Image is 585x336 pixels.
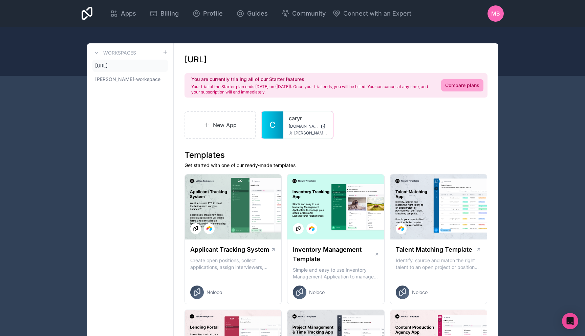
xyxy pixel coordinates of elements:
img: Airtable Logo [398,226,404,231]
span: Profile [203,9,223,18]
a: Guides [231,6,273,21]
a: Profile [187,6,228,21]
span: [PERSON_NAME][EMAIL_ADDRESS] [294,130,327,136]
img: Airtable Logo [207,226,212,231]
h1: Talent Matching Template [396,245,472,254]
span: Noloco [309,289,325,296]
img: Airtable Logo [309,226,315,231]
h1: Applicant Tracking System [190,245,269,254]
span: Noloco [412,289,428,296]
h1: Templates [185,150,487,161]
span: Billing [160,9,179,18]
p: Simple and easy to use Inventory Management Application to manage your stock, orders and Manufact... [293,267,379,280]
span: C [269,120,276,130]
a: caryr [289,114,327,122]
a: Apps [105,6,142,21]
a: [URL] [92,60,168,72]
span: [URL] [95,62,108,69]
h2: You are currently trialing all of our Starter features [191,76,433,83]
a: Billing [144,6,184,21]
a: [DOMAIN_NAME] [289,124,327,129]
p: Your trial of the Starter plan ends [DATE] on ([DATE]). Once your trial ends, you will be billed.... [191,84,433,95]
p: Create open positions, collect applications, assign interviewers, centralise candidate feedback a... [190,257,276,271]
span: Guides [247,9,268,18]
span: [PERSON_NAME]-workspace [95,76,160,83]
a: Compare plans [441,79,483,91]
button: Connect with an Expert [332,9,411,18]
a: Workspaces [92,49,136,57]
h3: Workspaces [103,49,136,56]
p: Get started with one of our ready-made templates [185,162,487,169]
h1: [URL] [185,54,207,65]
h1: Inventory Management Template [293,245,374,264]
span: Noloco [207,289,222,296]
span: Community [292,9,326,18]
span: Connect with an Expert [343,9,411,18]
span: MB [491,9,500,18]
a: Community [276,6,331,21]
a: C [262,111,283,139]
a: [PERSON_NAME]-workspace [92,73,168,85]
div: Open Intercom Messenger [562,313,578,329]
p: Identify, source and match the right talent to an open project or position with our Talent Matchi... [396,257,482,271]
span: [DOMAIN_NAME] [289,124,318,129]
a: New App [185,111,256,139]
span: Apps [121,9,136,18]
